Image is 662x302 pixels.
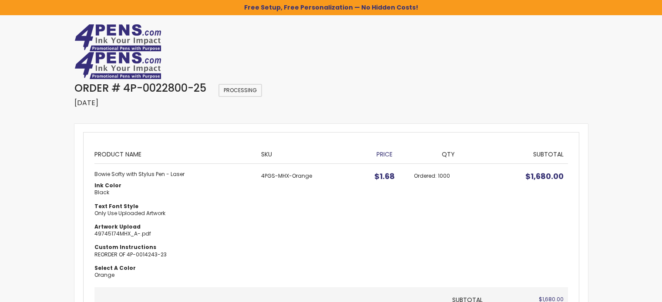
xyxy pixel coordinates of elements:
span: [DATE] [74,98,98,108]
dd: Black [94,189,253,196]
th: Subtotal [487,143,568,163]
span: Order # 4P-0022800-25 [74,81,206,95]
dd: REORDER OF 4P-0014243-23 [94,251,253,258]
a: 49745174MHX_A-.pdf [94,230,151,237]
dt: Text Font Style [94,203,253,210]
img: 4Pens Custom Pens and Promotional Products [74,52,161,80]
th: Price [360,143,410,163]
span: Processing [218,84,262,97]
span: 1000 [438,172,450,179]
dt: Custom Instructions [94,244,253,251]
strong: Bowie Softy with Stylus Pen - Laser [94,171,253,178]
th: Qty [410,143,487,163]
span: $1.68 [374,171,395,182]
img: 4Pens Custom Pens and Promotional Products [74,24,161,52]
span: $1,680.00 [525,171,564,182]
td: 4PGS-MHX-Orange [257,164,360,287]
dd: Only Use Uploaded Artwork [94,210,253,217]
dd: Orange [94,272,253,279]
dt: Artwork Upload [94,223,253,230]
dt: Ink Color [94,182,253,189]
th: SKU [257,143,360,163]
th: Product Name [94,143,257,163]
span: Ordered [414,172,438,179]
dt: Select A Color [94,265,253,272]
